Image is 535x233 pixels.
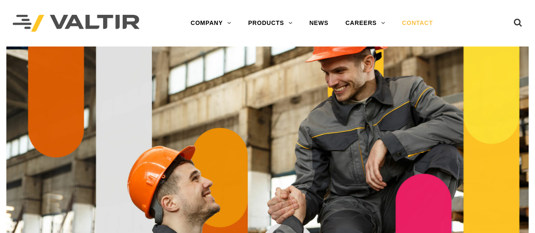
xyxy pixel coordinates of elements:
a: CONTACT [394,15,442,32]
a: NEWS [301,15,337,32]
img: Valtir [13,15,140,32]
a: COMPANY [182,15,240,32]
a: CAREERS [337,15,394,32]
a: PRODUCTS [240,15,301,32]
